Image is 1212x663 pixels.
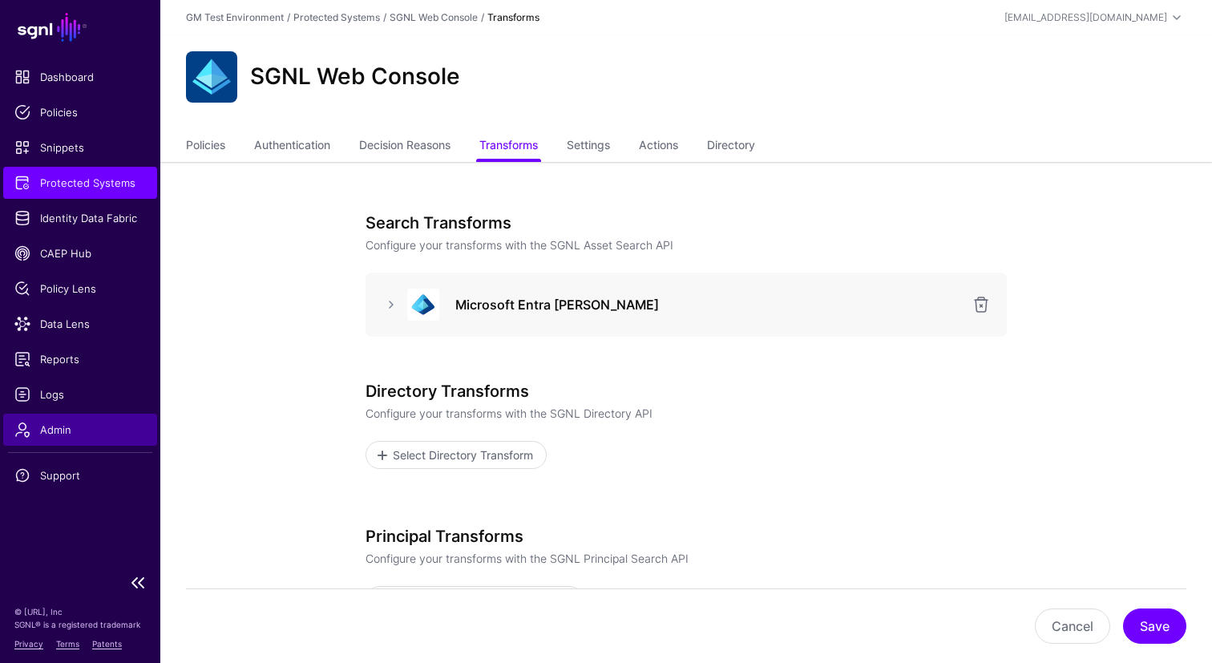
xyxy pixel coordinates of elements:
[1004,10,1167,25] div: [EMAIL_ADDRESS][DOMAIN_NAME]
[455,295,962,314] h3: Microsoft Entra [PERSON_NAME]
[14,245,146,261] span: CAEP Hub
[567,131,610,162] a: Settings
[366,213,1007,232] h3: Search Transforms
[10,10,151,45] a: SGNL
[707,131,755,162] a: Directory
[3,96,157,128] a: Policies
[478,10,487,25] div: /
[3,167,157,199] a: Protected Systems
[366,405,1007,422] p: Configure your transforms with the SGNL Directory API
[366,527,1007,546] h3: Principal Transforms
[407,289,439,321] img: svg+xml;base64,PHN2ZyB3aWR0aD0iNjQiIGhlaWdodD0iNjQiIHZpZXdCb3g9IjAgMCA2NCA2NCIgZmlsbD0ibm9uZSIgeG...
[186,51,237,103] img: svg+xml;base64,PHN2ZyB3aWR0aD0iNjQiIGhlaWdodD0iNjQiIHZpZXdCb3g9IjAgMCA2NCA2NCIgZmlsbD0ibm9uZSIgeG...
[293,11,380,23] a: Protected Systems
[1123,608,1186,644] button: Save
[92,639,122,649] a: Patents
[3,308,157,340] a: Data Lens
[250,63,460,91] h2: SGNL Web Console
[3,237,157,269] a: CAEP Hub
[14,104,146,120] span: Policies
[391,447,535,463] span: Select Directory Transform
[14,210,146,226] span: Identity Data Fabric
[14,639,43,649] a: Privacy
[487,11,539,23] strong: Transforms
[366,236,1007,253] p: Configure your transforms with the SGNL Asset Search API
[186,131,225,162] a: Policies
[254,131,330,162] a: Authentication
[479,131,538,162] a: Transforms
[14,386,146,402] span: Logs
[14,351,146,367] span: Reports
[366,550,1007,567] p: Configure your transforms with the SGNL Principal Search API
[14,175,146,191] span: Protected Systems
[56,639,79,649] a: Terms
[186,11,284,23] a: GM Test Environment
[390,11,478,23] a: SGNL Web Console
[3,414,157,446] a: Admin
[3,131,157,164] a: Snippets
[380,10,390,25] div: /
[14,422,146,438] span: Admin
[14,281,146,297] span: Policy Lens
[1035,608,1110,644] button: Cancel
[3,273,157,305] a: Policy Lens
[14,69,146,85] span: Dashboard
[14,316,146,332] span: Data Lens
[3,378,157,410] a: Logs
[639,131,678,162] a: Actions
[3,202,157,234] a: Identity Data Fabric
[14,605,146,618] p: © [URL], Inc
[14,139,146,156] span: Snippets
[14,467,146,483] span: Support
[284,10,293,25] div: /
[14,618,146,631] p: SGNL® is a registered trademark
[366,382,1007,401] h3: Directory Transforms
[3,61,157,93] a: Dashboard
[3,343,157,375] a: Reports
[359,131,450,162] a: Decision Reasons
